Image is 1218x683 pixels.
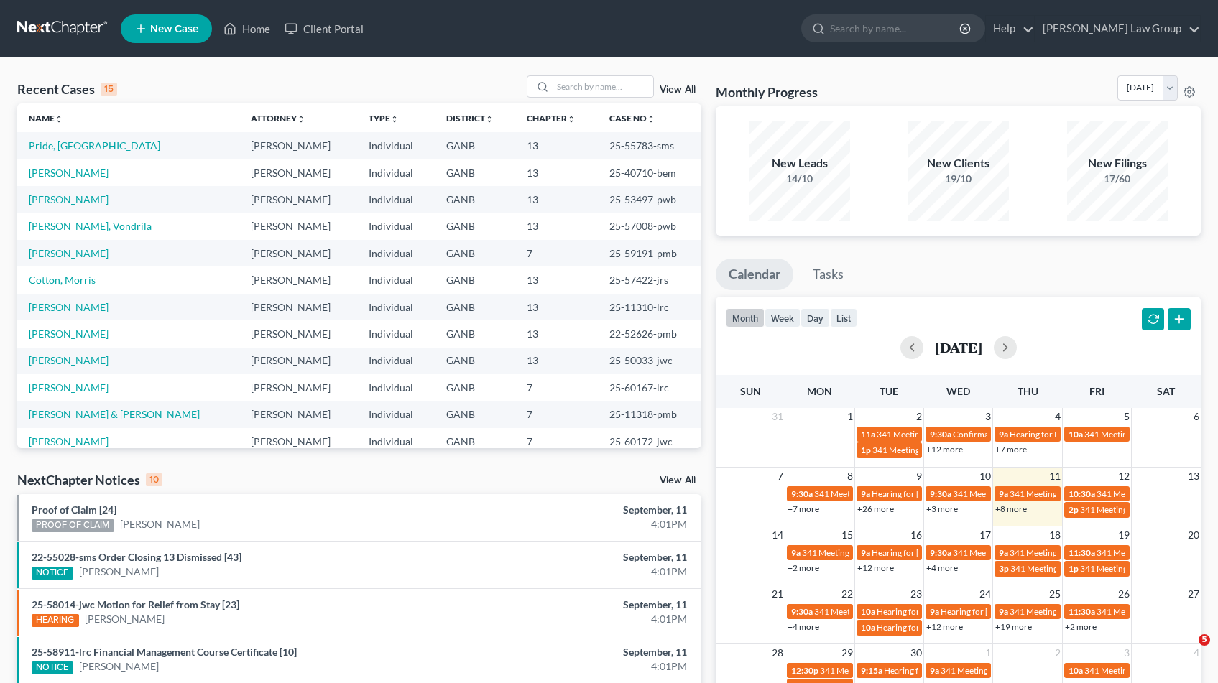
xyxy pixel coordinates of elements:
[770,585,785,603] span: 21
[1069,504,1079,515] span: 2p
[861,445,871,455] span: 1p
[941,606,1053,617] span: Hearing for [PERSON_NAME]
[986,16,1034,42] a: Help
[120,517,200,531] a: [PERSON_NAME]
[297,115,305,124] i: unfold_more
[740,385,761,397] span: Sun
[357,348,435,374] td: Individual
[984,644,992,661] span: 1
[357,186,435,213] td: Individual
[1069,665,1083,676] span: 10a
[435,374,515,401] td: GANB
[515,401,598,428] td: 7
[716,259,793,290] a: Calendar
[79,564,159,579] a: [PERSON_NAME]
[479,598,688,612] div: September, 11
[770,526,785,544] span: 14
[814,488,1020,499] span: 341 Meeting for [PERSON_NAME] & [PERSON_NAME]
[29,113,63,124] a: Nameunfold_more
[29,167,109,179] a: [PERSON_NAME]
[830,308,857,327] button: list
[1122,408,1131,425] span: 5
[479,645,688,659] div: September, 11
[814,606,944,617] span: 341 Meeting for [PERSON_NAME]
[515,320,598,347] td: 13
[884,665,996,676] span: Hearing for [PERSON_NAME]
[357,132,435,159] td: Individual
[1192,408,1201,425] span: 6
[1048,585,1062,603] span: 25
[1010,429,1178,440] span: Hearing for Kannathaporn [PERSON_NAME]
[807,385,832,397] span: Mon
[357,401,435,428] td: Individual
[1067,172,1168,186] div: 17/60
[435,320,515,347] td: GANB
[239,186,357,213] td: [PERSON_NAME]
[29,354,109,366] a: [PERSON_NAME]
[791,547,801,558] span: 9a
[239,266,357,293] td: [PERSON_NAME]
[1117,468,1131,485] span: 12
[598,159,701,186] td: 25-40710-bem
[1069,488,1095,499] span: 10:30a
[840,585,854,603] span: 22
[239,428,357,455] td: [PERSON_NAME]
[515,266,598,293] td: 13
[515,348,598,374] td: 13
[29,193,109,205] a: [PERSON_NAME]
[357,159,435,186] td: Individual
[515,159,598,186] td: 13
[995,503,1027,514] a: +8 more
[930,606,939,617] span: 9a
[32,519,114,532] div: PROOF OF CLAIM
[598,294,701,320] td: 25-11310-lrc
[978,526,992,544] span: 17
[801,308,830,327] button: day
[791,665,818,676] span: 12:30p
[357,294,435,320] td: Individual
[357,428,435,455] td: Individual
[146,473,162,486] div: 10
[946,385,970,397] span: Wed
[598,348,701,374] td: 25-50033-jwc
[29,274,96,286] a: Cotton, Morris
[749,155,850,172] div: New Leads
[1018,385,1038,397] span: Thu
[1157,385,1175,397] span: Sat
[930,547,951,558] span: 9:30a
[840,526,854,544] span: 15
[999,488,1008,499] span: 9a
[435,401,515,428] td: GANB
[29,247,109,259] a: [PERSON_NAME]
[479,659,688,674] div: 4:01PM
[598,266,701,293] td: 25-57422-jrs
[1053,408,1062,425] span: 4
[277,16,371,42] a: Client Portal
[515,186,598,213] td: 13
[926,503,958,514] a: +3 more
[32,614,79,627] div: HEARING
[357,266,435,293] td: Individual
[79,659,159,674] a: [PERSON_NAME]
[17,471,162,488] div: NextChapter Notices
[1048,526,1062,544] span: 18
[995,444,1027,455] a: +7 more
[435,186,515,213] td: GANB
[1199,634,1210,646] span: 5
[435,132,515,159] td: GANB
[239,240,357,266] td: [PERSON_NAME]
[978,468,992,485] span: 10
[357,320,435,347] td: Individual
[479,550,688,564] div: September, 11
[1053,644,1062,661] span: 2
[17,80,117,98] div: Recent Cases
[908,172,1009,186] div: 19/10
[1122,644,1131,661] span: 3
[85,612,165,626] a: [PERSON_NAME]
[1186,585,1201,603] span: 27
[908,155,1009,172] div: New Clients
[941,665,1070,676] span: 341 Meeting for [PERSON_NAME]
[999,429,1008,440] span: 9a
[29,408,200,420] a: [PERSON_NAME] & [PERSON_NAME]
[1084,665,1214,676] span: 341 Meeting for [PERSON_NAME]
